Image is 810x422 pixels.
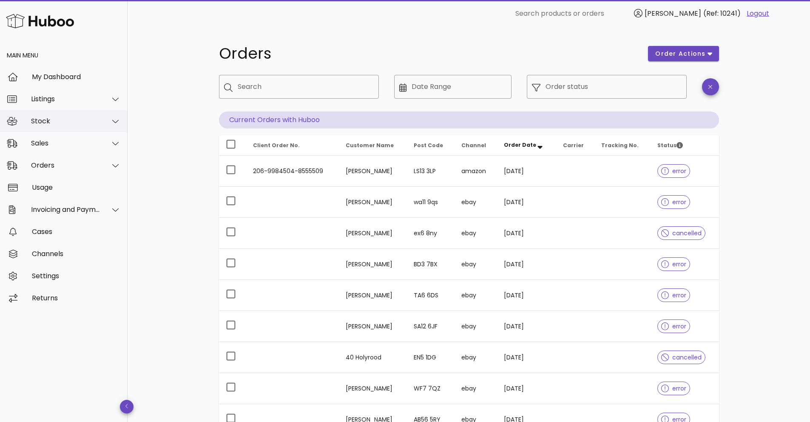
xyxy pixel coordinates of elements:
[455,311,497,342] td: ebay
[661,168,686,174] span: error
[497,218,556,249] td: [DATE]
[455,373,497,404] td: ebay
[407,156,455,187] td: LS13 3LP
[339,280,407,311] td: [PERSON_NAME]
[661,354,702,360] span: cancelled
[31,205,100,214] div: Invoicing and Payments
[657,142,683,149] span: Status
[407,342,455,373] td: EN5 1DG
[253,142,300,149] span: Client Order No.
[339,218,407,249] td: [PERSON_NAME]
[32,272,121,280] div: Settings
[32,183,121,191] div: Usage
[455,187,497,218] td: ebay
[31,139,100,147] div: Sales
[594,135,651,156] th: Tracking No.
[497,249,556,280] td: [DATE]
[563,142,584,149] span: Carrier
[407,249,455,280] td: BD3 7BX
[461,142,486,149] span: Channel
[339,249,407,280] td: [PERSON_NAME]
[339,156,407,187] td: [PERSON_NAME]
[661,261,686,267] span: error
[556,135,594,156] th: Carrier
[31,95,100,103] div: Listings
[497,187,556,218] td: [DATE]
[32,228,121,236] div: Cases
[407,280,455,311] td: TA6 6DS
[32,250,121,258] div: Channels
[414,142,443,149] span: Post Code
[407,218,455,249] td: ex6 8ny
[497,311,556,342] td: [DATE]
[497,280,556,311] td: [DATE]
[455,280,497,311] td: ebay
[455,218,497,249] td: ebay
[661,199,686,205] span: error
[497,135,556,156] th: Order Date: Sorted descending. Activate to remove sorting.
[601,142,639,149] span: Tracking No.
[246,135,339,156] th: Client Order No.
[651,135,719,156] th: Status
[219,111,719,128] p: Current Orders with Huboo
[497,373,556,404] td: [DATE]
[703,9,741,18] span: (Ref: 10241)
[645,9,701,18] span: [PERSON_NAME]
[31,161,100,169] div: Orders
[407,135,455,156] th: Post Code
[455,135,497,156] th: Channel
[655,49,706,58] span: order actions
[455,342,497,373] td: ebay
[661,230,702,236] span: cancelled
[339,187,407,218] td: [PERSON_NAME]
[648,46,719,61] button: order actions
[661,385,686,391] span: error
[246,156,339,187] td: 206-9984504-8555509
[407,373,455,404] td: WF7 7QZ
[32,73,121,81] div: My Dashboard
[346,142,394,149] span: Customer Name
[6,12,74,30] img: Huboo Logo
[31,117,100,125] div: Stock
[504,141,536,148] span: Order Date
[339,342,407,373] td: 40 Holyrood
[339,311,407,342] td: [PERSON_NAME]
[747,9,769,19] a: Logout
[32,294,121,302] div: Returns
[661,292,686,298] span: error
[497,342,556,373] td: [DATE]
[339,135,407,156] th: Customer Name
[407,187,455,218] td: wa11 9qs
[455,156,497,187] td: amazon
[407,311,455,342] td: SA12 6JF
[661,323,686,329] span: error
[497,156,556,187] td: [DATE]
[219,46,638,61] h1: Orders
[455,249,497,280] td: ebay
[339,373,407,404] td: [PERSON_NAME]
